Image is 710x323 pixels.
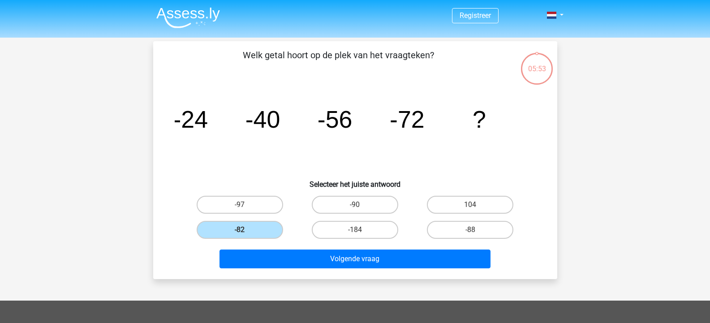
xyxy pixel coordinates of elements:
[427,221,513,239] label: -88
[245,106,280,133] tspan: -40
[173,106,208,133] tspan: -24
[473,106,486,133] tspan: ?
[460,11,491,20] a: Registreer
[168,173,543,189] h6: Selecteer het juiste antwoord
[312,196,398,214] label: -90
[520,52,554,74] div: 05:53
[390,106,425,133] tspan: -72
[312,221,398,239] label: -184
[197,196,283,214] label: -97
[156,7,220,28] img: Assessly
[219,250,491,268] button: Volgende vraag
[168,48,509,75] p: Welk getal hoort op de plek van het vraagteken?
[427,196,513,214] label: 104
[317,106,352,133] tspan: -56
[197,221,283,239] label: -82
